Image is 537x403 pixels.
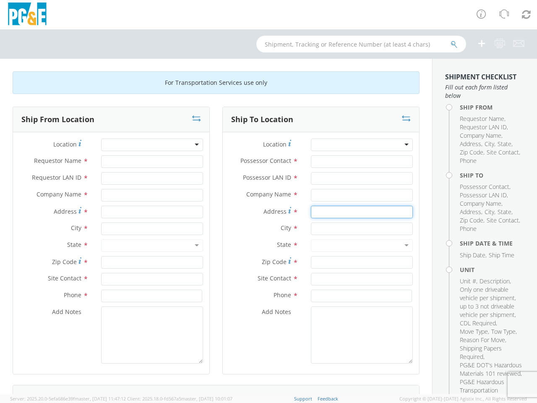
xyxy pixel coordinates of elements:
[480,277,510,285] span: Description
[21,393,87,402] h3: Ship Date & Time
[460,336,506,344] li: ,
[460,104,524,110] h4: Ship From
[460,251,485,259] span: Ship Date
[460,361,522,377] span: PG&E DOT's Hazardous Materials 101 reviewed
[460,327,488,335] span: Move Type
[460,148,483,156] span: Zip Code
[243,173,291,181] span: Possessor LAN ID
[21,115,94,124] h3: Ship From Location
[258,274,291,282] span: Site Contact
[263,207,287,215] span: Address
[48,274,81,282] span: Site Contact
[460,225,477,233] span: Phone
[460,378,522,403] li: ,
[498,208,513,216] li: ,
[460,267,524,273] h4: Unit
[487,216,519,224] span: Site Contact
[460,285,522,319] li: ,
[460,378,508,403] span: PG&E Hazardous Transportation Tailboard reviewed
[445,83,524,100] span: Fill out each form listed below
[274,291,291,299] span: Phone
[460,285,516,319] span: Only one driveable vehicle per shipment, up to 3 not driveable vehicle per shipment
[460,216,485,225] li: ,
[460,208,481,216] span: Address
[460,344,522,361] li: ,
[318,395,338,402] a: Feedback
[460,140,481,148] span: Address
[460,240,524,246] h4: Ship Date & Time
[491,327,517,336] li: ,
[460,319,497,327] li: ,
[498,140,511,148] span: State
[36,190,81,198] span: Company Name
[67,241,81,249] span: State
[460,191,508,199] li: ,
[127,395,232,402] span: Client: 2025.18.0-fd567a5
[487,148,519,156] span: Site Contact
[460,199,503,208] li: ,
[246,190,291,198] span: Company Name
[460,344,502,361] span: Shipping Papers Required
[262,308,291,316] span: Add Notes
[231,115,293,124] h3: Ship To Location
[460,277,476,285] span: Unit #
[460,208,482,216] li: ,
[262,258,287,266] span: Zip Code
[460,115,506,123] li: ,
[10,395,126,402] span: Server: 2025.20.0-5efa686e39f
[263,140,287,148] span: Location
[460,361,522,378] li: ,
[485,208,495,216] li: ,
[32,173,81,181] span: Requestor LAN ID
[498,208,511,216] span: State
[240,157,291,165] span: Possessor Contact
[294,395,312,402] a: Support
[498,140,513,148] li: ,
[460,157,477,165] span: Phone
[487,148,520,157] li: ,
[489,251,514,259] span: Ship Time
[445,72,516,81] strong: Shipment Checklist
[75,395,126,402] span: master, [DATE] 11:47:12
[485,208,494,216] span: City
[460,148,485,157] li: ,
[460,183,509,191] span: Possessor Contact
[256,36,466,52] input: Shipment, Tracking or Reference Number (at least 4 chars)
[460,123,507,131] span: Requestor LAN ID
[460,327,489,336] li: ,
[6,3,48,27] img: pge-logo-06675f144f4cfa6a6814.png
[460,172,524,178] h4: Ship To
[485,140,494,148] span: City
[34,157,81,165] span: Requestor Name
[460,277,477,285] li: ,
[399,395,527,402] span: Copyright © [DATE]-[DATE] Agistix Inc., All Rights Reserved
[485,140,495,148] li: ,
[460,115,504,123] span: Requestor Name
[64,291,81,299] span: Phone
[52,258,77,266] span: Zip Code
[480,277,511,285] li: ,
[53,140,77,148] span: Location
[460,336,505,344] span: Reason For Move
[52,308,81,316] span: Add Notes
[491,327,516,335] span: Tow Type
[460,123,508,131] li: ,
[71,224,81,232] span: City
[460,251,487,259] li: ,
[281,224,291,232] span: City
[487,216,520,225] li: ,
[460,199,501,207] span: Company Name
[460,191,507,199] span: Possessor LAN ID
[460,183,511,191] li: ,
[460,131,503,140] li: ,
[13,71,420,94] div: For Transportation Services use only
[277,241,291,249] span: State
[460,131,501,139] span: Company Name
[54,207,77,215] span: Address
[460,216,483,224] span: Zip Code
[460,319,496,327] span: CDL Required
[460,140,482,148] li: ,
[181,395,232,402] span: master, [DATE] 10:01:07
